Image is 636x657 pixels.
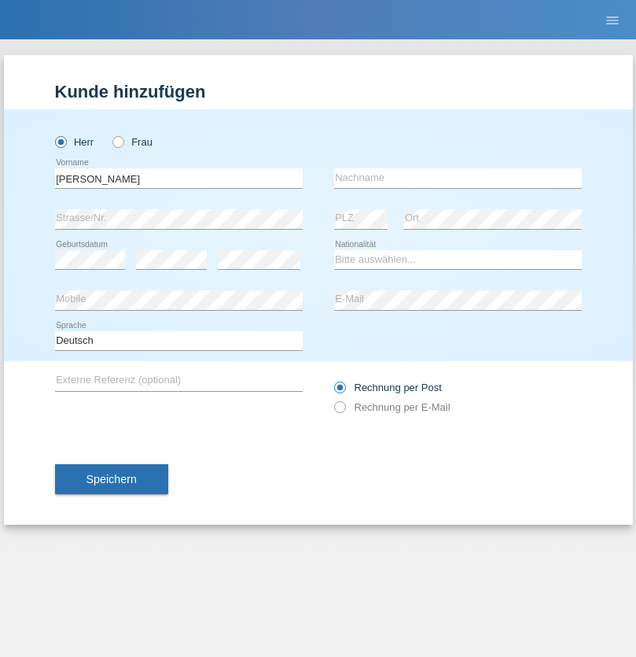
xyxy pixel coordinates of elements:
[597,15,628,24] a: menu
[112,136,123,146] input: Frau
[334,401,450,413] label: Rechnung per E-Mail
[86,473,137,485] span: Speichern
[55,464,168,494] button: Speichern
[334,382,442,393] label: Rechnung per Post
[55,136,65,146] input: Herr
[55,136,94,148] label: Herr
[112,136,153,148] label: Frau
[55,82,582,102] h1: Kunde hinzufügen
[605,13,620,28] i: menu
[334,401,344,421] input: Rechnung per E-Mail
[334,382,344,401] input: Rechnung per Post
